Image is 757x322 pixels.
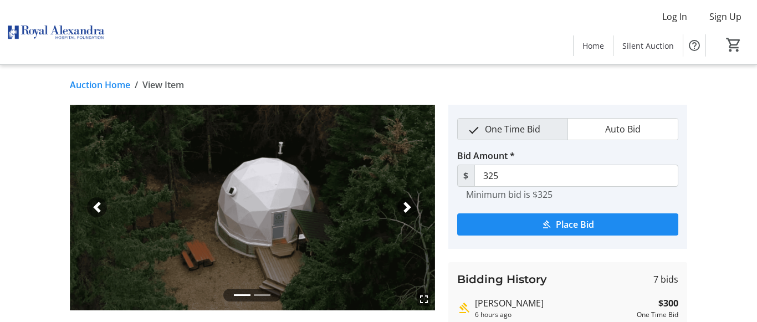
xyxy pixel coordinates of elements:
[622,40,674,52] span: Silent Auction
[135,78,138,91] span: /
[724,35,744,55] button: Cart
[457,149,515,162] label: Bid Amount *
[637,310,678,320] div: One Time Bid
[457,213,678,236] button: Place Bid
[142,78,184,91] span: View Item
[709,10,741,23] span: Sign Up
[475,297,632,310] div: [PERSON_NAME]
[417,293,431,306] mat-icon: fullscreen
[662,10,687,23] span: Log In
[599,119,647,140] span: Auto Bid
[653,8,696,25] button: Log In
[7,4,105,60] img: Royal Alexandra Hospital Foundation's Logo
[475,310,632,320] div: 6 hours ago
[700,8,750,25] button: Sign Up
[556,218,594,231] span: Place Bid
[466,189,553,200] tr-hint: Minimum bid is $325
[653,273,678,286] span: 7 bids
[582,40,604,52] span: Home
[478,119,547,140] span: One Time Bid
[658,297,678,310] strong: $300
[70,78,130,91] a: Auction Home
[683,34,705,57] button: Help
[457,271,547,288] h3: Bidding History
[574,35,613,56] a: Home
[613,35,683,56] a: Silent Auction
[457,165,475,187] span: $
[70,105,435,310] img: Image
[457,301,470,315] mat-icon: Highest bid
